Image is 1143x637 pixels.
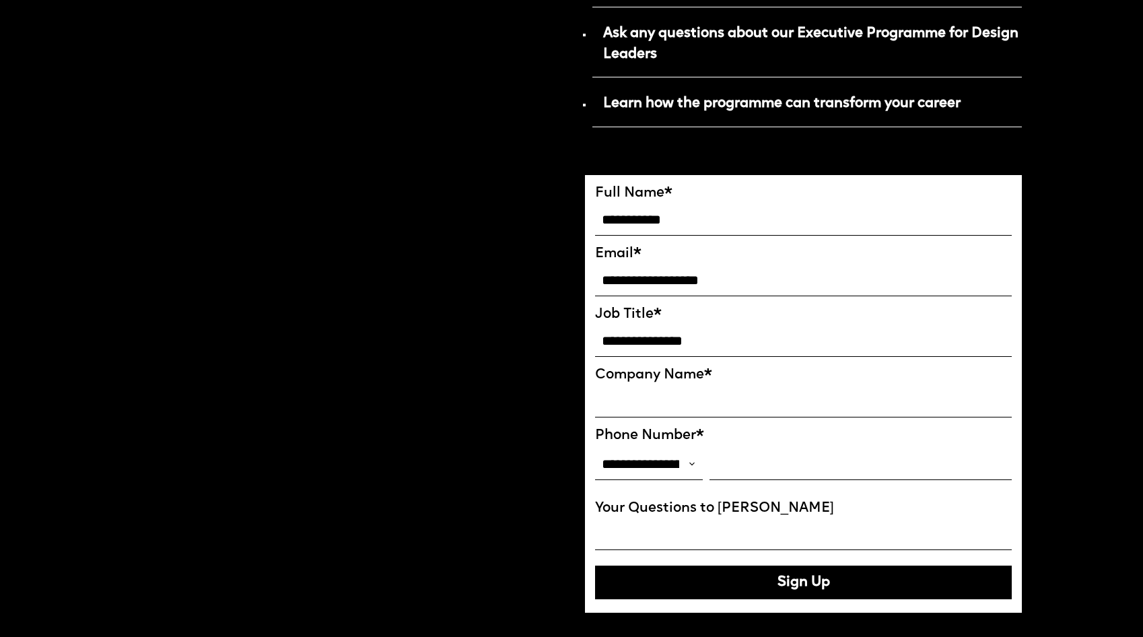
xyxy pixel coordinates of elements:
[595,500,1012,516] label: Your Questions to [PERSON_NAME]
[595,367,1012,383] label: Company Name
[595,306,1012,323] label: Job Title
[603,27,1018,61] strong: Ask any questions about our Executive Programme for Design Leaders
[595,185,1012,201] label: Full Name
[595,246,1012,262] label: Email
[595,566,1012,599] button: Sign Up
[603,97,961,110] strong: Learn how the programme can transform your career
[595,428,1012,444] label: Phone Number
